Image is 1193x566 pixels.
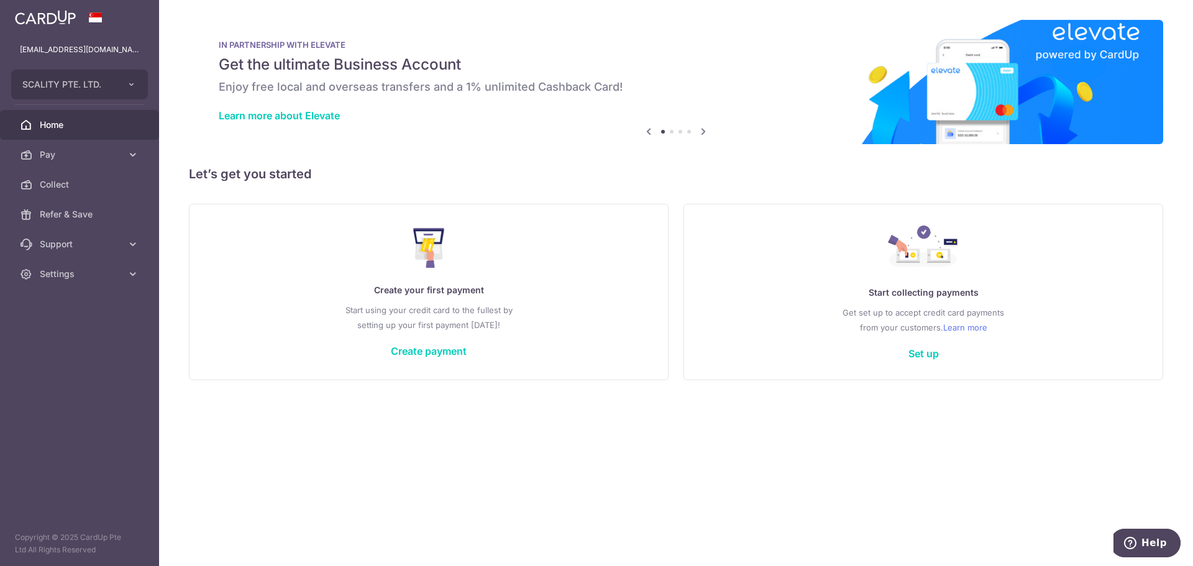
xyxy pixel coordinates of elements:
span: Help [28,9,53,20]
img: Make Payment [413,228,445,268]
a: Learn more about Elevate [219,109,340,122]
span: Collect [40,178,122,191]
p: Get set up to accept credit card payments from your customers. [709,305,1138,335]
img: CardUp [15,10,76,25]
h5: Let’s get you started [189,164,1163,184]
a: Learn more [943,320,987,335]
span: Refer & Save [40,208,122,221]
img: Collect Payment [888,226,959,270]
span: SCALITY PTE. LTD. [22,78,114,91]
span: Settings [40,268,122,280]
button: SCALITY PTE. LTD. [11,70,148,99]
p: Create your first payment [214,283,643,298]
h6: Enjoy free local and overseas transfers and a 1% unlimited Cashback Card! [219,80,1133,94]
a: Set up [908,347,939,360]
h5: Get the ultimate Business Account [219,55,1133,75]
span: Support [40,238,122,250]
span: Pay [40,148,122,161]
p: Start using your credit card to the fullest by setting up your first payment [DATE]! [214,303,643,332]
p: Start collecting payments [709,285,1138,300]
a: Create payment [391,345,467,357]
iframe: Opens a widget where you can find more information [1113,529,1181,560]
p: [EMAIL_ADDRESS][DOMAIN_NAME] [20,43,139,56]
p: IN PARTNERSHIP WITH ELEVATE [219,40,1133,50]
img: Renovation banner [189,20,1163,144]
span: Home [40,119,122,131]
